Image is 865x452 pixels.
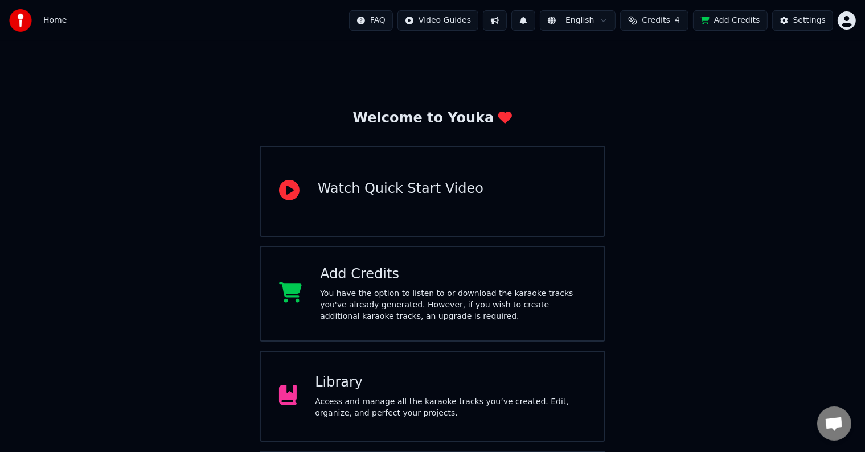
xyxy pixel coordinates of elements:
[9,9,32,32] img: youka
[793,15,826,26] div: Settings
[772,10,833,31] button: Settings
[693,10,768,31] button: Add Credits
[817,406,851,441] div: Open chat
[642,15,670,26] span: Credits
[353,109,513,128] div: Welcome to Youka
[397,10,478,31] button: Video Guides
[318,180,483,198] div: Watch Quick Start Video
[43,15,67,26] span: Home
[675,15,680,26] span: 4
[320,288,586,322] div: You have the option to listen to or download the karaoke tracks you've already generated. However...
[320,265,586,283] div: Add Credits
[349,10,393,31] button: FAQ
[315,373,586,392] div: Library
[315,396,586,419] div: Access and manage all the karaoke tracks you’ve created. Edit, organize, and perfect your projects.
[620,10,688,31] button: Credits4
[43,15,67,26] nav: breadcrumb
